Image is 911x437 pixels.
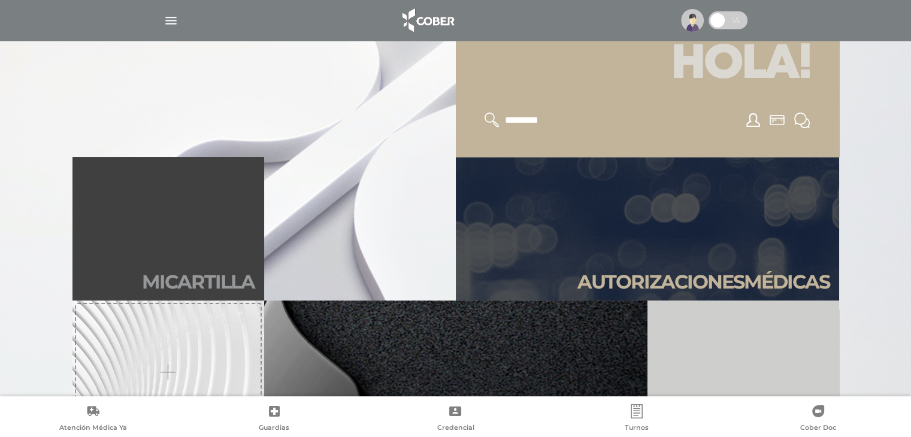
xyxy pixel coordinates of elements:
[59,423,127,434] span: Atención Médica Ya
[2,404,184,435] a: Atención Médica Ya
[365,404,546,435] a: Credencial
[681,9,704,32] img: profile-placeholder.svg
[72,157,264,301] a: Micartilla
[437,423,474,434] span: Credencial
[184,404,365,435] a: Guardias
[625,423,649,434] span: Turnos
[164,13,178,28] img: Cober_menu-lines-white.svg
[396,6,459,35] img: logo_cober_home-white.png
[800,423,836,434] span: Cober Doc
[142,271,255,293] h2: Mi car tilla
[259,423,289,434] span: Guardias
[470,31,825,98] h1: Hola!
[727,404,909,435] a: Cober Doc
[456,157,839,301] a: Autorizacionesmédicas
[546,404,728,435] a: Turnos
[577,271,830,293] h2: Autori zaciones médicas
